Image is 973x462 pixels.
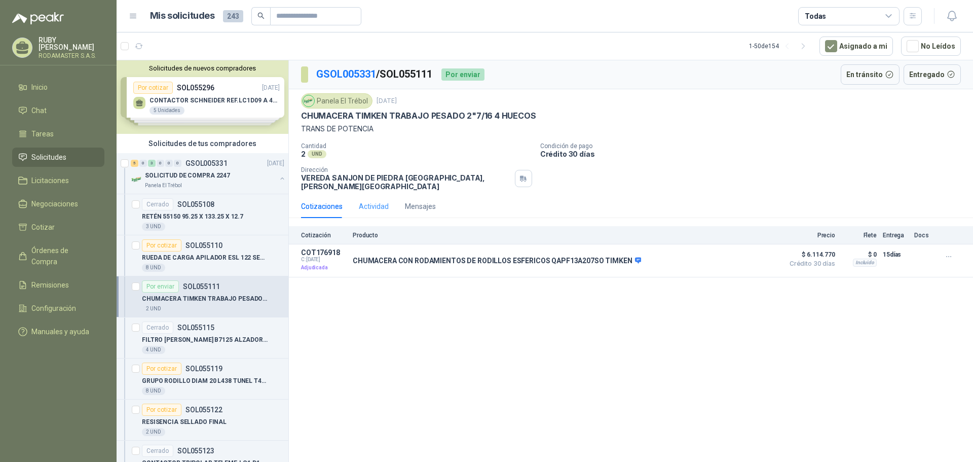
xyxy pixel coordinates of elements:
img: Company Logo [303,95,314,106]
p: CHUMACERA TIMKEN TRABAJO PESADO 2"7/16 4 HUECOS [301,111,536,121]
span: Negociaciones [31,198,78,209]
div: Solicitudes de tus compradores [117,134,288,153]
p: SOL055119 [185,365,222,372]
div: Todas [805,11,826,22]
p: FILTRO [PERSON_NAME] B7125 ALZADORA 1850 [142,335,268,345]
span: 243 [223,10,243,22]
div: Solicitudes de nuevos compradoresPor cotizarSOL055296[DATE] CONTACTOR SCHNEIDER REF.LC1D09 A 440V... [117,60,288,134]
a: Por cotizarSOL055122RESISENCIA SELLADO FINAL2 UND [117,400,288,441]
div: Actividad [359,201,389,212]
div: Por enviar [441,68,484,81]
p: SOL055122 [185,406,222,413]
a: Órdenes de Compra [12,241,104,271]
div: UND [308,150,326,158]
span: Tareas [31,128,54,139]
div: 8 UND [142,264,165,272]
p: / SOL055111 [316,66,433,82]
div: 8 UND [142,387,165,395]
a: Por enviarSOL055111CHUMACERA TIMKEN TRABAJO PESADO 2"7/16 4 HUECOS2 UND [117,276,288,317]
p: COT176918 [301,248,347,257]
button: Asignado a mi [819,37,893,56]
span: Crédito 30 días [784,261,835,267]
a: Configuración [12,299,104,318]
div: Panela El Trébol [301,93,372,109]
h1: Mis solicitudes [150,9,215,23]
a: Negociaciones [12,194,104,214]
p: [DATE] [377,96,397,106]
div: Por enviar [142,280,179,293]
div: Por cotizar [142,363,181,375]
span: Órdenes de Compra [31,245,95,267]
div: Mensajes [405,201,436,212]
span: $ 6.114.770 [784,248,835,261]
a: Tareas [12,124,104,144]
span: Chat [31,105,47,116]
a: 5 0 3 0 0 0 GSOL005331[DATE] Company LogoSOLICITUD DE COMPRA 2247Panela El Trébol [131,157,286,190]
a: Por cotizarSOL055119GRUPO RODILLO DIAM 20 L438 TUNEL T452 SERIE 7680 REF/MH2002938 UND [117,359,288,400]
p: Adjudicada [301,263,347,273]
p: CHUMACERA CON RODAMIENTOS DE RODILLOS ESFERICOS QAPF13A207SO TIMKEN [353,257,641,266]
p: SOL055111 [183,283,220,290]
img: Company Logo [131,173,143,186]
span: search [257,12,265,19]
p: RESISENCIA SELLADO FINAL [142,417,227,427]
div: 4 UND [142,346,165,354]
p: Producto [353,232,778,239]
p: RUBY [PERSON_NAME] [39,37,104,51]
a: GSOL005331 [316,68,376,80]
span: C: [DATE] [301,257,347,263]
button: En tránsito [841,64,900,85]
div: Por cotizar [142,239,181,252]
p: SOLICITUD DE COMPRA 2247 [145,171,230,181]
span: Inicio [31,82,48,93]
button: Entregado [904,64,961,85]
div: Por cotizar [142,404,181,416]
div: Incluido [853,259,877,267]
div: 2 UND [142,305,165,313]
p: 15 días [883,248,908,261]
p: Cantidad [301,143,532,150]
a: Remisiones [12,275,104,295]
span: Remisiones [31,279,69,291]
div: Cerrado [142,322,173,334]
a: Licitaciones [12,171,104,190]
p: SOL055108 [177,201,214,208]
button: Solicitudes de nuevos compradores [121,64,284,72]
p: VEREDA SANJON DE PIEDRA [GEOGRAPHIC_DATA] , [PERSON_NAME][GEOGRAPHIC_DATA] [301,173,511,191]
a: Chat [12,101,104,120]
span: Cotizar [31,222,55,233]
span: Licitaciones [31,175,69,186]
a: CerradoSOL055115FILTRO [PERSON_NAME] B7125 ALZADORA 18504 UND [117,317,288,359]
p: CHUMACERA TIMKEN TRABAJO PESADO 2"7/16 4 HUECOS [142,294,268,304]
div: 0 [174,160,181,167]
p: [DATE] [267,159,284,168]
div: Cerrado [142,445,173,457]
div: 2 UND [142,428,165,436]
span: Solicitudes [31,152,66,163]
img: Logo peakr [12,12,64,24]
p: TRANS DE POTENCIA [301,123,961,134]
div: 0 [157,160,164,167]
p: Precio [784,232,835,239]
p: Panela El Trébol [145,182,182,190]
p: RUEDA DE CARGA APILADOR ESL 122 SERIE [142,253,268,263]
div: 0 [139,160,147,167]
a: CerradoSOL055108RETÉN 55150 95.25 X 133.25 X 12.73 UND [117,194,288,235]
p: SOL055110 [185,242,222,249]
a: Por cotizarSOL055110RUEDA DE CARGA APILADOR ESL 122 SERIE8 UND [117,235,288,276]
div: Cerrado [142,198,173,210]
p: Entrega [883,232,908,239]
p: Dirección [301,166,511,173]
p: GRUPO RODILLO DIAM 20 L438 TUNEL T452 SERIE 7680 REF/MH200293 [142,376,268,386]
a: Inicio [12,78,104,97]
div: 3 UND [142,223,165,231]
p: Flete [841,232,877,239]
p: Docs [914,232,934,239]
p: 2 [301,150,306,158]
a: Solicitudes [12,148,104,167]
div: 5 [131,160,138,167]
span: Manuales y ayuda [31,326,89,337]
p: Condición de pago [540,143,969,150]
p: GSOL005331 [185,160,228,167]
a: Manuales y ayuda [12,322,104,341]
